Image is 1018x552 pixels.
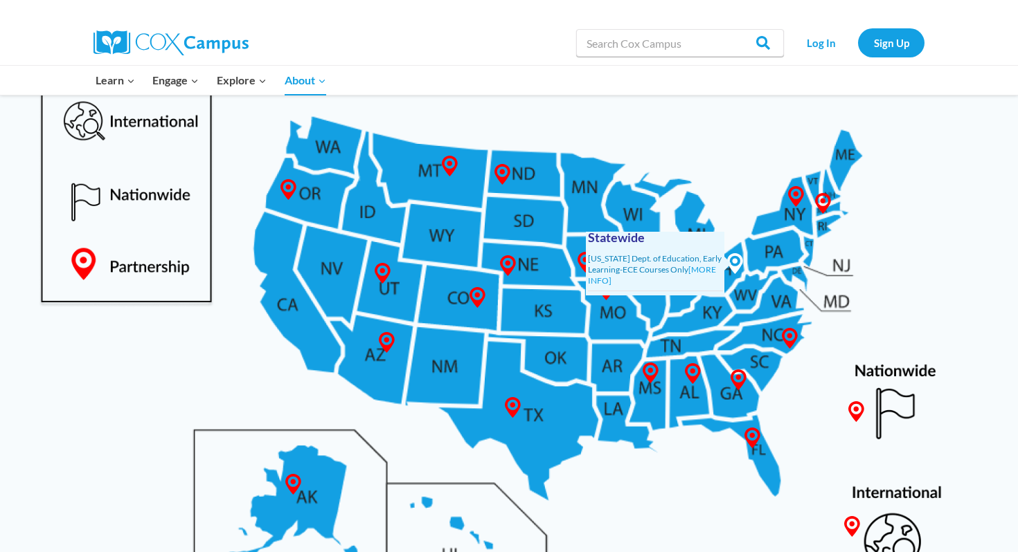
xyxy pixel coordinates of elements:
button: Child menu of Learn [87,66,144,95]
nav: Primary Navigation [87,66,334,95]
input: Search Cox Campus [576,29,784,57]
button: Child menu of Engage [144,66,208,95]
button: Child menu of About [276,66,335,95]
nav: Secondary Navigation [791,28,925,57]
img: Cox Campus [93,30,249,55]
a: Log In [791,28,851,57]
a: Sign Up [858,28,925,57]
button: Child menu of Explore [208,66,276,95]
